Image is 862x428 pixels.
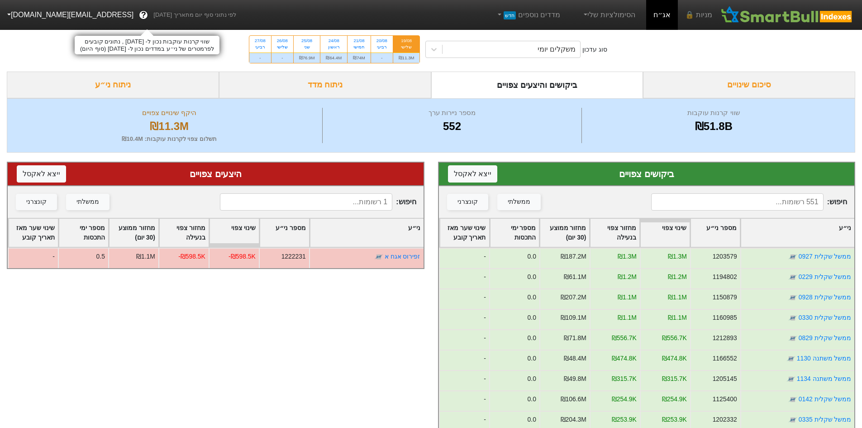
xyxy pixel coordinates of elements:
div: רביעי [255,44,266,50]
div: ₪71.8M [564,333,586,343]
div: ₪556.7K [662,333,686,343]
div: Toggle SortBy [490,219,539,247]
img: tase link [788,293,797,302]
div: ₪1.1M [667,293,686,302]
div: 0.0 [527,252,536,261]
span: ? [141,9,146,21]
div: ₪109.1M [560,313,586,322]
div: 0.0 [527,394,536,404]
div: סיכום שינויים [643,72,855,98]
a: ממשל שקלית 0229 [798,273,851,280]
div: Toggle SortBy [640,219,690,247]
div: 27/08 [255,38,266,44]
div: תשלום צפוי לקרנות עוקבות : ₪10.4M [19,135,320,144]
div: 1222231 [281,252,306,261]
div: - [249,53,271,63]
div: שני [299,44,315,50]
span: לפי נתוני סוף יום מתאריך [DATE] [153,10,236,19]
a: הסימולציות שלי [578,6,639,24]
div: ₪187.2M [560,252,586,261]
div: ₪253.9K [611,415,636,424]
div: - [439,268,489,289]
div: 1166552 [712,354,737,363]
div: - [439,329,489,350]
div: שווי קרנות עוקבות נכון ל- [DATE] , נתונים קובעים לפרמטרים של ני״ע במדדים נכון ל- [DATE] (סוף היום) [75,36,219,54]
div: ניתוח ני״ע [7,72,219,98]
div: 0.0 [527,293,536,302]
a: ממשל שקלית 0335 [798,416,851,423]
div: ₪76.9M [294,53,320,63]
div: - [271,53,293,63]
div: ₪254.9K [662,394,686,404]
div: ממשלתי [76,197,99,207]
div: ממשלתי [508,197,530,207]
div: Toggle SortBy [159,219,209,247]
div: 25/08 [299,38,315,44]
div: 1150879 [712,293,737,302]
img: tase link [786,354,795,363]
div: ₪51.8B [584,118,843,135]
a: ממשל שקלית 0928 [798,293,851,301]
a: ממשל משתנה 1134 [796,375,851,382]
div: 20/08 [376,38,387,44]
div: רביעי [376,44,387,50]
button: ייצא לאקסל [448,165,497,183]
div: סוג עדכון [582,45,607,54]
div: 0.0 [527,313,536,322]
div: היקף שינויים צפויים [19,108,320,118]
div: Toggle SortBy [59,219,108,247]
div: ₪74M [348,53,371,63]
div: - [439,309,489,329]
div: 0.0 [527,354,536,363]
a: ממשל שקלית 0330 [798,314,851,321]
div: 1202332 [712,415,737,424]
div: - [439,289,489,309]
div: ביקושים והיצעים צפויים [431,72,643,98]
img: tase link [788,313,797,322]
div: ניתוח מדד [219,72,431,98]
div: מספר ניירות ערך [325,108,579,118]
a: ממשל משתנה 1130 [796,355,851,362]
div: ₪1.3M [667,252,686,261]
a: ממשל שקלית 0927 [798,253,851,260]
div: ₪1.1M [136,252,155,261]
div: Toggle SortBy [540,219,589,247]
button: קונצרני [447,194,488,210]
button: ממשלתי [66,194,110,210]
div: Toggle SortBy [310,219,424,247]
div: 24/08 [326,38,342,44]
div: ₪315.7K [611,374,636,384]
div: ₪1.1M [617,313,636,322]
div: ₪49.8M [564,374,586,384]
img: tase link [788,273,797,282]
div: Toggle SortBy [210,219,259,247]
div: 19/08 [399,38,414,44]
div: 0.0 [527,272,536,282]
div: ביקושים צפויים [448,167,846,181]
img: tase link [374,252,383,261]
div: 0.5 [96,252,105,261]
div: ₪1.2M [617,272,636,282]
div: ₪253.9K [662,415,686,424]
div: היצעים צפויים [17,167,414,181]
div: 552 [325,118,579,135]
div: - [439,248,489,268]
div: Toggle SortBy [590,219,639,247]
a: ממשל שקלית 0142 [798,395,851,403]
div: ₪64.4M [320,53,347,63]
div: Toggle SortBy [9,219,58,247]
div: שלישי [277,44,288,50]
div: שלישי [399,44,414,50]
img: tase link [788,395,797,404]
a: זפירוס אגח א [385,253,420,260]
div: - [439,390,489,411]
button: קונצרני [16,194,57,210]
div: ראשון [326,44,342,50]
img: tase link [786,375,795,384]
div: Toggle SortBy [741,219,854,247]
div: 0.0 [527,374,536,384]
span: חדש [504,11,516,19]
div: ₪556.7K [611,333,636,343]
button: ייצא לאקסל [17,165,66,183]
div: ₪11.3M [393,53,420,63]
